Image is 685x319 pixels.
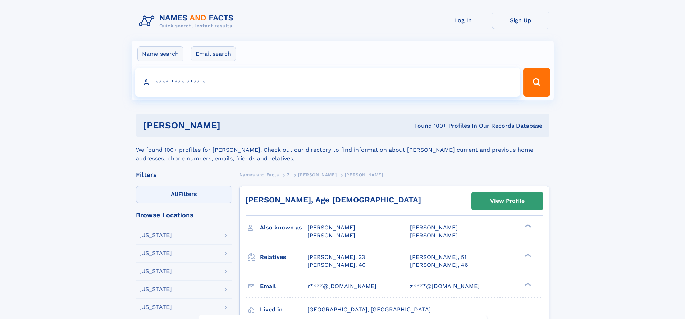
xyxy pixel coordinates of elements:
[523,224,531,228] div: ❯
[434,12,492,29] a: Log In
[345,172,383,177] span: [PERSON_NAME]
[410,253,466,261] a: [PERSON_NAME], 51
[410,232,458,239] span: [PERSON_NAME]
[490,193,525,209] div: View Profile
[523,253,531,258] div: ❯
[139,232,172,238] div: [US_STATE]
[410,224,458,231] span: [PERSON_NAME]
[136,172,232,178] div: Filters
[136,186,232,203] label: Filters
[136,137,549,163] div: We found 100+ profiles for [PERSON_NAME]. Check out our directory to find information about [PERS...
[298,172,337,177] span: [PERSON_NAME]
[260,222,307,234] h3: Also known as
[239,170,279,179] a: Names and Facts
[410,261,468,269] a: [PERSON_NAME], 46
[139,268,172,274] div: [US_STATE]
[287,170,290,179] a: Z
[307,253,365,261] a: [PERSON_NAME], 23
[307,224,355,231] span: [PERSON_NAME]
[317,122,542,130] div: Found 100+ Profiles In Our Records Database
[143,121,318,130] h1: [PERSON_NAME]
[260,280,307,292] h3: Email
[472,192,543,210] a: View Profile
[136,12,239,31] img: Logo Names and Facts
[307,261,366,269] a: [PERSON_NAME], 40
[260,251,307,263] h3: Relatives
[298,170,337,179] a: [PERSON_NAME]
[139,304,172,310] div: [US_STATE]
[287,172,290,177] span: Z
[171,191,178,197] span: All
[136,212,232,218] div: Browse Locations
[137,46,183,61] label: Name search
[135,68,520,97] input: search input
[523,282,531,287] div: ❯
[246,195,421,204] a: [PERSON_NAME], Age [DEMOGRAPHIC_DATA]
[139,286,172,292] div: [US_STATE]
[492,12,549,29] a: Sign Up
[139,250,172,256] div: [US_STATE]
[191,46,236,61] label: Email search
[307,306,431,313] span: [GEOGRAPHIC_DATA], [GEOGRAPHIC_DATA]
[307,232,355,239] span: [PERSON_NAME]
[260,304,307,316] h3: Lived in
[523,68,550,97] button: Search Button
